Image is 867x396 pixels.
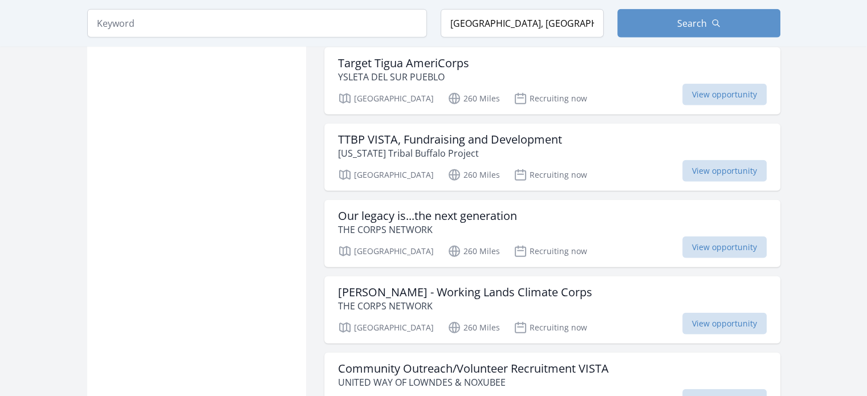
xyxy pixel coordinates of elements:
[87,9,427,38] input: Keyword
[338,321,434,334] p: [GEOGRAPHIC_DATA]
[338,223,517,236] p: THE CORPS NETWORK
[338,146,562,160] p: [US_STATE] Tribal Buffalo Project
[677,17,707,30] span: Search
[447,244,500,258] p: 260 Miles
[514,92,587,105] p: Recruiting now
[338,362,609,375] h3: Community Outreach/Volunteer Recruitment VISTA
[447,92,500,105] p: 260 Miles
[324,276,780,344] a: [PERSON_NAME] - Working Lands Climate Corps THE CORPS NETWORK [GEOGRAPHIC_DATA] 260 Miles Recruit...
[447,168,500,182] p: 260 Miles
[682,236,767,258] span: View opportunity
[682,160,767,182] span: View opportunity
[338,168,434,182] p: [GEOGRAPHIC_DATA]
[324,200,780,267] a: Our legacy is...the next generation THE CORPS NETWORK [GEOGRAPHIC_DATA] 260 Miles Recruiting now ...
[324,47,780,115] a: Target Tigua AmeriCorps YSLETA DEL SUR PUEBLO [GEOGRAPHIC_DATA] 260 Miles Recruiting now View opp...
[447,321,500,334] p: 260 Miles
[514,244,587,258] p: Recruiting now
[682,84,767,105] span: View opportunity
[514,321,587,334] p: Recruiting now
[338,375,609,389] p: UNITED WAY OF LOWNDES & NOXUBEE
[338,285,592,299] h3: [PERSON_NAME] - Working Lands Climate Corps
[338,244,434,258] p: [GEOGRAPHIC_DATA]
[682,313,767,334] span: View opportunity
[324,124,780,191] a: TTBP VISTA, Fundraising and Development [US_STATE] Tribal Buffalo Project [GEOGRAPHIC_DATA] 260 M...
[617,9,780,38] button: Search
[338,299,592,313] p: THE CORPS NETWORK
[338,92,434,105] p: [GEOGRAPHIC_DATA]
[338,209,517,223] h3: Our legacy is...the next generation
[514,168,587,182] p: Recruiting now
[441,9,604,38] input: Location
[338,56,469,70] h3: Target Tigua AmeriCorps
[338,133,562,146] h3: TTBP VISTA, Fundraising and Development
[338,70,469,84] p: YSLETA DEL SUR PUEBLO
